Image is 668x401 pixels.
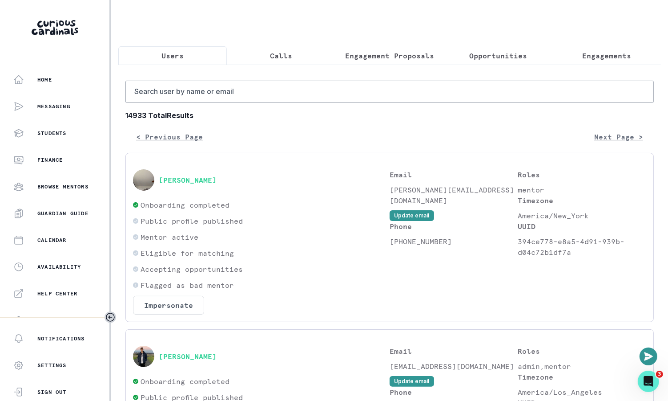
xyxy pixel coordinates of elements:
[161,50,184,61] p: Users
[141,200,229,210] p: Onboarding completed
[37,183,89,190] p: Browse Mentors
[141,248,234,258] p: Eligible for matching
[133,296,204,315] button: Impersonate
[37,156,63,164] p: Finance
[518,361,647,372] p: admin,mentor
[638,371,659,392] iframe: Intercom live chat
[141,216,243,226] p: Public profile published
[270,50,292,61] p: Calls
[37,237,67,244] p: Calendar
[37,389,67,396] p: Sign Out
[37,317,103,324] p: Curriculum Library
[141,376,229,387] p: Onboarding completed
[518,221,647,232] p: UUID
[518,169,647,180] p: Roles
[37,335,85,342] p: Notifications
[469,50,527,61] p: Opportunities
[390,236,518,247] p: [PHONE_NUMBER]
[518,346,647,356] p: Roles
[390,387,518,397] p: Phone
[390,376,434,387] button: Update email
[656,371,663,378] span: 3
[141,232,198,242] p: Mentor active
[518,184,647,195] p: mentor
[390,210,434,221] button: Update email
[518,236,647,258] p: 394ce778-e8a5-4d91-939b-d04c72b1df7a
[390,346,518,356] p: Email
[125,128,213,146] button: < Previous Page
[390,361,518,372] p: [EMAIL_ADDRESS][DOMAIN_NAME]
[390,184,518,206] p: [PERSON_NAME][EMAIL_ADDRESS][DOMAIN_NAME]
[141,264,243,274] p: Accepting opportunities
[37,76,52,83] p: Home
[518,210,647,221] p: America/New_York
[32,20,78,35] img: Curious Cardinals Logo
[518,195,647,206] p: Timezone
[390,169,518,180] p: Email
[583,128,654,146] button: Next Page >
[518,387,647,397] p: America/Los_Angeles
[37,210,89,217] p: Guardian Guide
[640,348,657,365] button: Open or close messaging widget
[105,311,116,323] button: Toggle sidebar
[37,130,67,137] p: Students
[159,176,217,184] button: [PERSON_NAME]
[37,103,70,110] p: Messaging
[125,110,654,121] b: 14933 Total Results
[390,221,518,232] p: Phone
[345,50,434,61] p: Engagement Proposals
[37,263,81,270] p: Availability
[37,290,77,297] p: Help Center
[159,352,217,361] button: [PERSON_NAME]
[582,50,631,61] p: Engagements
[37,362,67,369] p: Settings
[518,372,647,382] p: Timezone
[141,280,234,291] p: Flagged as bad mentor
